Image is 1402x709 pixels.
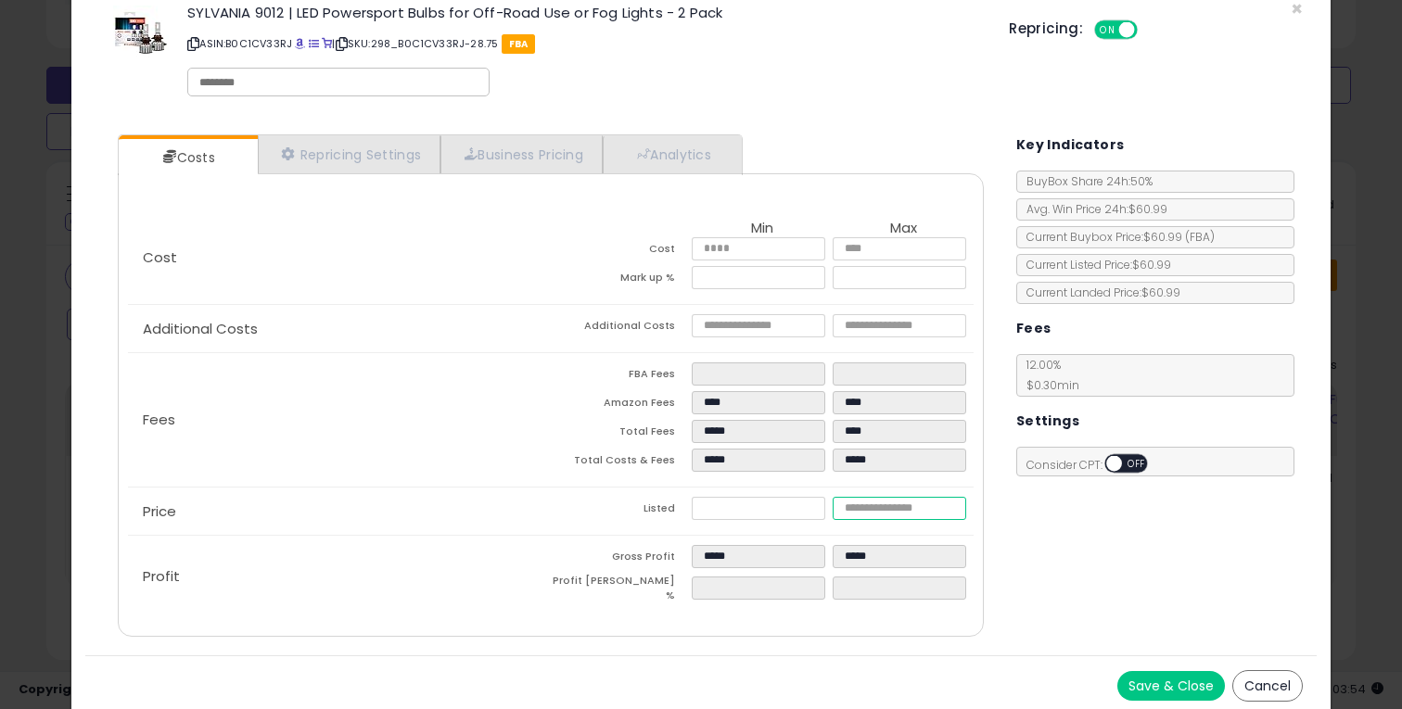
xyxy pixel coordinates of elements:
[440,135,603,173] a: Business Pricing
[128,322,551,336] p: Additional Costs
[1135,22,1165,38] span: OFF
[1017,457,1172,473] span: Consider CPT:
[1185,229,1215,245] span: ( FBA )
[551,420,692,449] td: Total Fees
[1009,21,1083,36] h5: Repricing:
[551,497,692,525] td: Listed
[1143,229,1215,245] span: $60.99
[551,314,692,343] td: Additional Costs
[502,34,536,54] span: FBA
[113,6,169,61] img: 410gA+TZJOL._SL60_.jpg
[128,504,551,519] p: Price
[1017,173,1153,189] span: BuyBox Share 24h: 50%
[187,29,981,58] p: ASIN: B0C1CV33RJ | SKU: 298_B0C1CV33RJ-28.75
[551,237,692,266] td: Cost
[128,250,551,265] p: Cost
[1117,671,1225,701] button: Save & Close
[603,135,740,173] a: Analytics
[1017,285,1180,300] span: Current Landed Price: $60.99
[1017,229,1215,245] span: Current Buybox Price:
[833,221,974,237] th: Max
[551,266,692,295] td: Mark up %
[1017,377,1079,393] span: $0.30 min
[1122,456,1152,472] span: OFF
[128,569,551,584] p: Profit
[1016,133,1125,157] h5: Key Indicators
[309,36,319,51] a: All offer listings
[1016,317,1051,340] h5: Fees
[692,221,833,237] th: Min
[551,545,692,574] td: Gross Profit
[1017,357,1079,393] span: 12.00 %
[258,135,441,173] a: Repricing Settings
[1017,201,1167,217] span: Avg. Win Price 24h: $60.99
[128,412,551,427] p: Fees
[551,449,692,477] td: Total Costs & Fees
[1232,670,1303,702] button: Cancel
[551,391,692,420] td: Amazon Fees
[1016,410,1079,433] h5: Settings
[119,139,256,176] a: Costs
[295,36,305,51] a: BuyBox page
[551,362,692,391] td: FBA Fees
[1096,22,1119,38] span: ON
[1017,257,1171,272] span: Current Listed Price: $60.99
[322,36,332,51] a: Your listing only
[551,574,692,608] td: Profit [PERSON_NAME] %
[187,6,981,19] h3: SYLVANIA 9012 | LED Powersport Bulbs for Off-Road Use or Fog Lights - 2 Pack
